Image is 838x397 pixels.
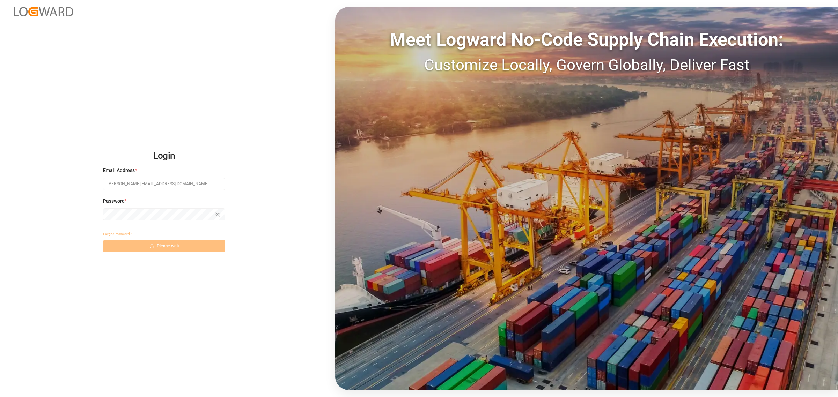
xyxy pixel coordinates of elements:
div: Customize Locally, Govern Globally, Deliver Fast [335,53,838,76]
span: Password [103,197,125,205]
input: Enter your email [103,178,225,190]
span: Email Address [103,167,135,174]
img: Logward_new_orange.png [14,7,73,16]
h2: Login [103,145,225,167]
div: Meet Logward No-Code Supply Chain Execution: [335,26,838,53]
